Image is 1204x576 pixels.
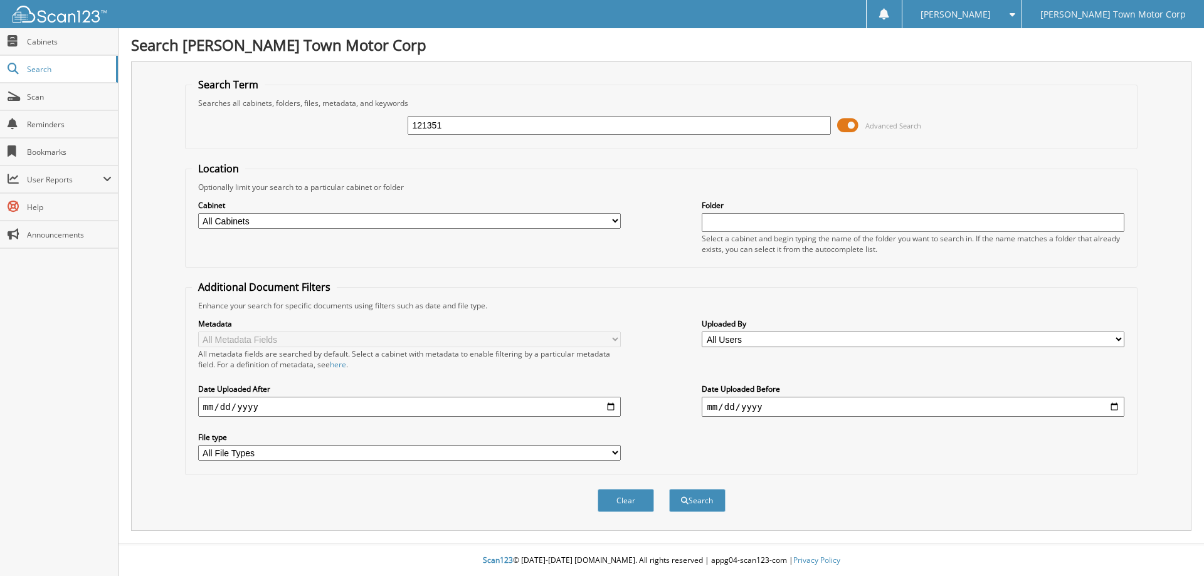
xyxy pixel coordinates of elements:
legend: Search Term [192,78,265,92]
span: [PERSON_NAME] [921,11,991,18]
label: Metadata [198,318,621,329]
input: end [702,397,1124,417]
span: Bookmarks [27,147,112,157]
label: Date Uploaded Before [702,384,1124,394]
label: Folder [702,200,1124,211]
span: Cabinets [27,36,112,47]
div: Select a cabinet and begin typing the name of the folder you want to search in. If the name match... [702,233,1124,254]
div: All metadata fields are searched by default. Select a cabinet with metadata to enable filtering b... [198,348,621,370]
div: Enhance your search for specific documents using filters such as date and file type. [192,300,1131,311]
label: Cabinet [198,200,621,211]
div: Optionally limit your search to a particular cabinet or folder [192,182,1131,192]
h1: Search [PERSON_NAME] Town Motor Corp [131,34,1191,55]
span: Search [27,64,110,75]
label: Date Uploaded After [198,384,621,394]
label: Uploaded By [702,318,1124,329]
legend: Location [192,162,245,175]
iframe: Chat Widget [1141,516,1204,576]
button: Search [669,489,726,512]
input: start [198,397,621,417]
img: scan123-logo-white.svg [13,6,107,23]
span: [PERSON_NAME] Town Motor Corp [1040,11,1186,18]
span: Scan [27,92,112,102]
span: Scan123 [483,555,513,565]
button: Clear [598,489,654,512]
a: Privacy Policy [793,555,840,565]
span: Announcements [27,229,112,240]
span: User Reports [27,174,103,185]
div: Searches all cabinets, folders, files, metadata, and keywords [192,98,1131,108]
label: File type [198,432,621,442]
span: Help [27,202,112,212]
span: Advanced Search [865,121,921,130]
a: here [330,359,346,370]
span: Reminders [27,119,112,130]
div: © [DATE]-[DATE] [DOMAIN_NAME]. All rights reserved | appg04-scan123-com | [119,545,1204,576]
legend: Additional Document Filters [192,280,337,294]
